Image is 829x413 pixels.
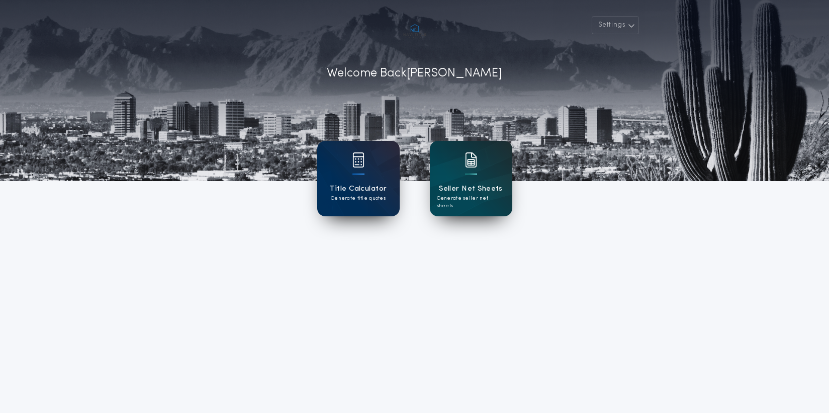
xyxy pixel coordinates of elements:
h1: Title Calculator [329,183,387,195]
h1: Seller Net Sheets [439,183,503,195]
a: card iconTitle CalculatorGenerate title quotes [317,141,400,216]
img: account-logo [400,16,430,46]
p: Generate title quotes [331,195,386,202]
p: Generate seller net sheets [437,195,505,210]
img: card icon [352,152,364,168]
a: card iconSeller Net SheetsGenerate seller net sheets [430,141,512,216]
button: Settings [592,16,639,34]
img: card icon [465,152,477,168]
p: Welcome Back [PERSON_NAME] [327,64,502,82]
